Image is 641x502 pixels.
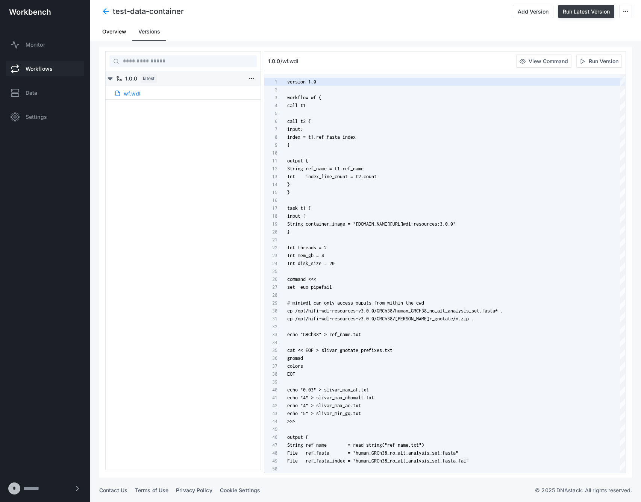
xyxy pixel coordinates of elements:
div: 36 [264,354,277,362]
span: output { [287,434,308,440]
div: 49 [264,457,277,465]
div: 7 [264,125,277,133]
button: Run Version [576,55,622,68]
span: String ref_name = t1.ref_name [287,166,364,171]
span: Settings [26,113,47,121]
span: output { [287,158,308,164]
span: Data [26,89,37,97]
div: 5 [264,109,277,117]
div: 1 [264,78,277,86]
div: 9 [264,141,277,149]
span: cp /opt/hifi-wdl-resources-v3.0.0/GRCh38/human [287,308,408,314]
span: String ref_name = read_string("ref_name [287,442,408,448]
div: 15 [264,188,277,196]
div: 30 [264,307,277,315]
span: Int mem_gb = 4 [287,253,324,258]
span: workflow wf { [287,95,321,100]
span: input: [287,126,303,132]
span: >>> [287,419,295,424]
div: 3 [264,94,277,102]
div: 11 [264,157,277,165]
span: } [287,229,290,235]
div: 17 [264,204,277,212]
span: Overview [102,29,126,34]
div: 28 [264,291,277,299]
span: call t1 [287,103,306,108]
span: Versions [138,29,160,34]
div: 8 [264,133,277,141]
div: 26 [264,275,277,283]
span: Int disk_size = 20 [287,261,335,266]
div: 45 [264,425,277,433]
div: 34 [264,338,277,346]
span: .txt") [408,442,424,448]
button: View Command [516,55,571,68]
button: Add Version [513,5,553,18]
span: } [287,182,290,187]
div: 21 [264,236,277,244]
span: EOF [287,371,295,377]
span: String container_image = "[DOMAIN_NAME][URL] [287,221,403,227]
span: input { [287,213,306,219]
span: call t2 { [287,118,311,124]
p: © 2025 DNAstack. All rights reserved. [535,487,632,494]
span: he cwd [408,300,424,306]
div: 38 [264,370,277,378]
span: Monitor [26,41,45,49]
span: Int index_line_count = t2.count [287,174,377,179]
div: 32 [264,323,277,331]
span: Workflows [26,65,53,73]
span: version 1.0 [287,79,316,85]
a: Cookie Settings [220,487,261,493]
span: index = t1.ref_fasta_index [287,134,356,140]
span: wf.wdl [124,90,143,97]
span: wdl-resources:3.0.0" [403,221,456,227]
span: echo "0.03" > slivar_max_af.txt [287,387,369,393]
span: latest [141,74,157,83]
span: cat << EOF > slivar_gnotate_prefixes.txt [287,347,392,353]
div: 46 [264,433,277,441]
a: Workflows [6,61,84,76]
span: echo "GRCh38" > ref_name.txt [287,332,361,337]
span: 1.0.0 [125,75,138,82]
div: 29 [264,299,277,307]
div: 33 [264,331,277,338]
div: 41 [264,394,277,402]
div: 43 [264,409,277,417]
div: 14 [264,180,277,188]
a: Contact Us [99,487,127,493]
a: Data [6,85,84,100]
div: 37 [264,362,277,370]
div: 42 [264,402,277,409]
span: colors [287,363,303,369]
span: r_gnotate/*.zip . [429,316,474,322]
textarea: Editor content;Press Alt+F1 for Accessibility Options. [287,78,288,86]
span: task t1 { [287,205,311,211]
span: command <<< [287,276,316,282]
div: 2 [264,86,277,94]
div: 4 [264,102,277,109]
div: 48 [264,449,277,457]
span: File ref_fasta_index = "human_GRCh38_no_alt_ [287,458,408,464]
a: Terms of Use [135,487,168,493]
span: echo "4" > slivar_max_nhomalt.txt [287,395,374,400]
div: 13 [264,173,277,180]
span: wf.wdl [282,58,299,64]
span: set -euo pipefail [287,284,332,290]
span: echo "4" > slivar_max_ac.txt [287,403,361,408]
span: Int threads = 2 [287,245,327,250]
span: analysis_set.fasta.fai" [408,458,469,464]
div: 19 [264,220,277,228]
div: 16 [264,196,277,204]
div: 6 [264,117,277,125]
h4: test-data-container [113,6,184,17]
span: # miniwdl can only access ouputs from within t [287,300,408,306]
div: 23 [264,252,277,259]
div: 24 [264,259,277,267]
div: 18 [264,212,277,220]
a: Privacy Policy [176,487,212,493]
span: _GRCh38_no_alt_analysis_set.fasta* . [408,308,503,314]
div: 31 [264,315,277,323]
span: gnomad [287,355,303,361]
div: / [268,58,298,65]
